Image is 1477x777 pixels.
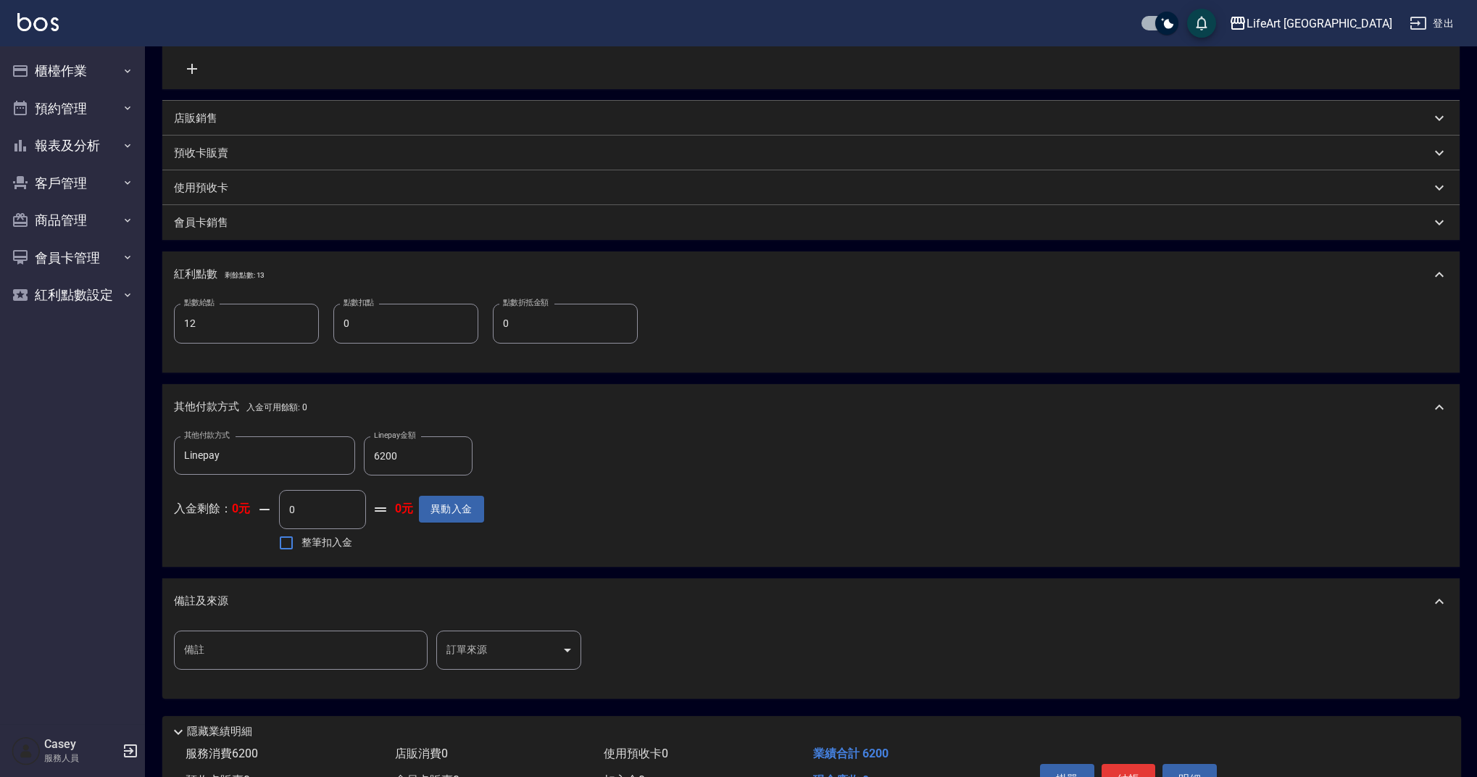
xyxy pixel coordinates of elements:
[246,402,308,412] span: 入金可用餘額: 0
[6,276,139,314] button: 紅利點數設定
[6,90,139,128] button: 預約管理
[6,201,139,239] button: 商品管理
[174,111,217,126] p: 店販銷售
[162,136,1460,170] div: 預收卡販賣
[344,297,374,308] label: 點數扣點
[184,430,230,441] label: 其他付款方式
[162,578,1460,625] div: 備註及來源
[184,297,215,308] label: 點數給點
[174,399,307,415] p: 其他付款方式
[174,180,228,196] p: 使用預收卡
[174,267,265,283] p: 紅利點數
[1404,10,1460,37] button: 登出
[12,736,41,765] img: Person
[1187,9,1216,38] button: save
[186,747,258,760] span: 服務消費 6200
[1247,14,1392,33] div: LifeArt [GEOGRAPHIC_DATA]
[604,747,668,760] span: 使用預收卡 0
[6,52,139,90] button: 櫃檯作業
[395,747,448,760] span: 店販消費 0
[187,724,252,739] p: 隱藏業績明細
[162,252,1460,298] div: 紅利點數剩餘點數: 13
[395,502,413,517] strong: 0元
[225,271,265,279] span: 剩餘點數: 13
[301,535,352,550] span: 整筆扣入金
[17,13,59,31] img: Logo
[162,170,1460,205] div: 使用預收卡
[44,752,118,765] p: 服務人員
[1223,9,1398,38] button: LifeArt [GEOGRAPHIC_DATA]
[174,594,228,609] p: 備註及來源
[6,165,139,202] button: 客戶管理
[174,146,228,161] p: 預收卡販賣
[419,496,484,523] button: 異動入金
[162,101,1460,136] div: 店販銷售
[174,502,250,517] p: 入金剩餘：
[813,747,889,760] span: 業績合計 6200
[503,297,549,308] label: 點數折抵金額
[162,384,1460,431] div: 其他付款方式入金可用餘額: 0
[374,430,415,441] label: Linepay金額
[162,205,1460,240] div: 會員卡銷售
[6,239,139,277] button: 會員卡管理
[6,127,139,165] button: 報表及分析
[232,502,250,515] strong: 0元
[174,215,228,230] p: 會員卡銷售
[44,737,118,752] h5: Casey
